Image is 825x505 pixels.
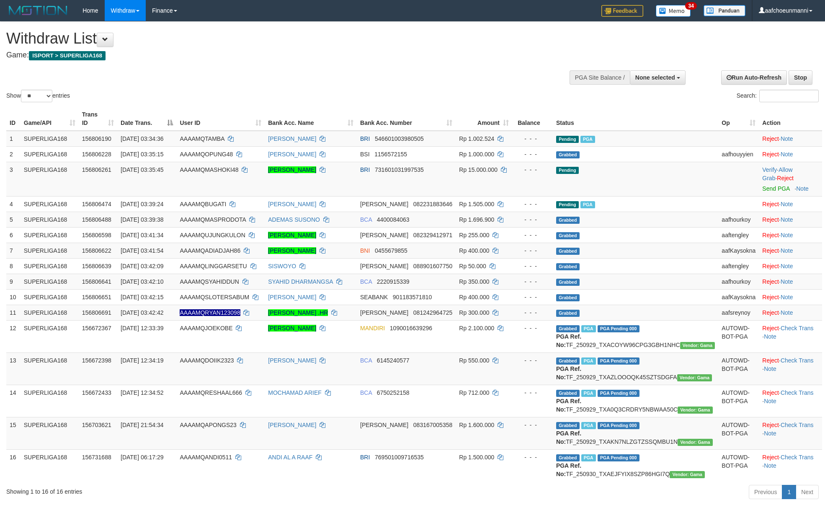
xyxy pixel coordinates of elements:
span: 156806474 [82,201,111,207]
h1: Withdraw List [6,30,541,47]
input: Search: [759,90,819,102]
td: aafhouyyien [718,146,759,162]
a: ANDI AL A RAAF [268,454,312,461]
span: [DATE] 03:41:54 [121,247,163,254]
a: Note [764,333,776,340]
div: - - - [516,166,549,174]
a: Note [764,365,776,372]
span: AAAAMQRESHAAL666 [180,389,242,396]
span: Pending [556,136,579,143]
span: Copy 2220915339 to clipboard [377,278,410,285]
span: Rp 1.500.000 [459,454,494,461]
td: SUPERLIGA168 [21,258,79,274]
td: · [759,146,822,162]
div: - - - [516,388,549,397]
td: aafhourkoy [718,212,759,227]
span: [PERSON_NAME] [360,232,408,238]
td: aafsreynoy [718,305,759,320]
span: Rp 255.000 [459,232,489,238]
td: · · [759,449,822,482]
a: SISWOYO [268,263,296,269]
td: SUPERLIGA168 [21,131,79,147]
span: BCA [360,278,372,285]
span: Copy 0455679855 to clipboard [375,247,407,254]
a: Note [781,216,793,223]
div: - - - [516,215,549,224]
a: Check Trans [781,325,814,331]
a: Reject [762,294,779,300]
span: Vendor URL: https://trx31.1velocity.biz [678,407,713,414]
span: AAAAMQSLOTERSABUM [180,294,249,300]
span: 156806488 [82,216,111,223]
span: [PERSON_NAME] [360,309,408,316]
td: 10 [6,289,21,305]
span: AAAAMQOPUNG48 [180,151,233,158]
span: Grabbed [556,310,580,317]
a: Note [781,278,793,285]
span: 34 [685,2,696,10]
td: SUPERLIGA168 [21,385,79,417]
td: 2 [6,146,21,162]
a: Note [764,430,776,437]
th: Action [759,107,822,131]
span: AAAAMQAPONGS23 [180,422,236,428]
span: BCA [360,216,372,223]
a: Reject [762,263,779,269]
a: Note [781,232,793,238]
div: - - - [516,293,549,301]
span: Rp 400.000 [459,247,489,254]
span: AAAAMQANDI0511 [180,454,232,461]
td: 12 [6,320,21,352]
a: Stop [789,70,812,85]
span: [DATE] 03:34:36 [121,135,163,142]
td: 4 [6,196,21,212]
img: MOTION_logo.png [6,4,70,17]
span: Copy 4400084063 to clipboard [377,216,410,223]
th: Op: activate to sort column ascending [718,107,759,131]
span: AAAAMQBUGATI [180,201,226,207]
span: AAAAMQMASHOKI48 [180,166,238,173]
td: SUPERLIGA168 [21,243,79,258]
th: Game/API: activate to sort column ascending [21,107,79,131]
a: Reject [762,357,779,364]
span: Marked by aafsoycanthlai [581,390,596,397]
b: PGA Ref. No: [556,333,581,348]
span: Rp 50.000 [459,263,486,269]
span: [DATE] 03:42:42 [121,309,163,316]
span: Vendor URL: https://trx31.1velocity.biz [678,439,713,446]
a: Run Auto-Refresh [721,70,787,85]
span: ISPORT > SUPERLIGA168 [29,51,106,60]
span: Grabbed [556,422,580,429]
td: aafKaysokna [718,289,759,305]
span: Grabbed [556,325,580,332]
span: [DATE] 03:35:45 [121,166,163,173]
span: AAAAMQTAMBA [180,135,224,142]
span: Rp 15.000.000 [459,166,498,173]
span: Marked by aafromsomean [580,136,595,143]
span: None selected [635,74,675,81]
a: Check Trans [781,422,814,428]
td: 5 [6,212,21,227]
a: [PERSON_NAME] [268,357,316,364]
a: Reject [762,454,779,461]
select: Showentries [21,90,52,102]
span: Grabbed [556,357,580,365]
a: Reject [762,201,779,207]
span: 156703621 [82,422,111,428]
span: Grabbed [556,390,580,397]
span: [DATE] 03:35:15 [121,151,163,158]
td: SUPERLIGA168 [21,274,79,289]
span: PGA Pending [598,325,639,332]
span: 156806598 [82,232,111,238]
span: Marked by aafchhiseyha [581,422,596,429]
span: Copy 1090016639296 to clipboard [390,325,432,331]
td: · · [759,385,822,417]
div: - - - [516,356,549,365]
a: Reject [762,325,779,331]
th: Amount: activate to sort column ascending [456,107,512,131]
span: Grabbed [556,279,580,286]
td: · [759,212,822,227]
a: [PERSON_NAME] [268,151,316,158]
span: 156672367 [82,325,111,331]
span: Copy 6145240577 to clipboard [377,357,410,364]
